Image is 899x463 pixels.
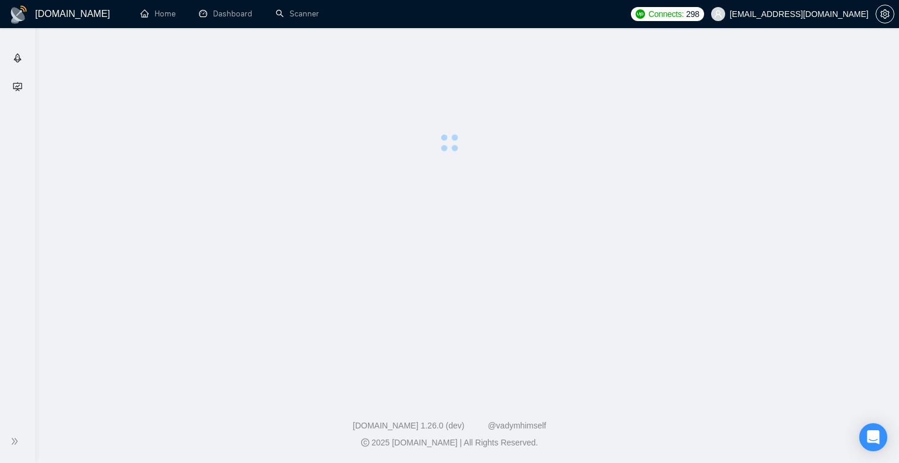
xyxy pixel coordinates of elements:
[9,437,890,449] div: 2025 [DOMAIN_NAME] | All Rights Reserved.
[876,9,894,19] span: setting
[488,421,546,430] a: @vadymhimself
[876,5,894,23] button: setting
[7,46,28,69] li: Getting Started
[13,74,22,98] span: fund-projection-screen
[9,5,28,24] img: logo
[636,9,645,19] img: upwork-logo.png
[876,9,894,19] a: setting
[859,423,887,451] div: Open Intercom Messenger
[140,9,176,19] a: homeHome
[13,46,22,70] span: rocket
[648,8,684,20] span: Connects:
[13,80,60,90] span: Academy
[276,9,319,19] a: searchScanner
[353,421,465,430] a: [DOMAIN_NAME] 1.26.0 (dev)
[199,9,252,19] a: dashboardDashboard
[11,435,22,447] span: double-right
[714,10,722,18] span: user
[361,438,369,447] span: copyright
[686,8,699,20] span: 298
